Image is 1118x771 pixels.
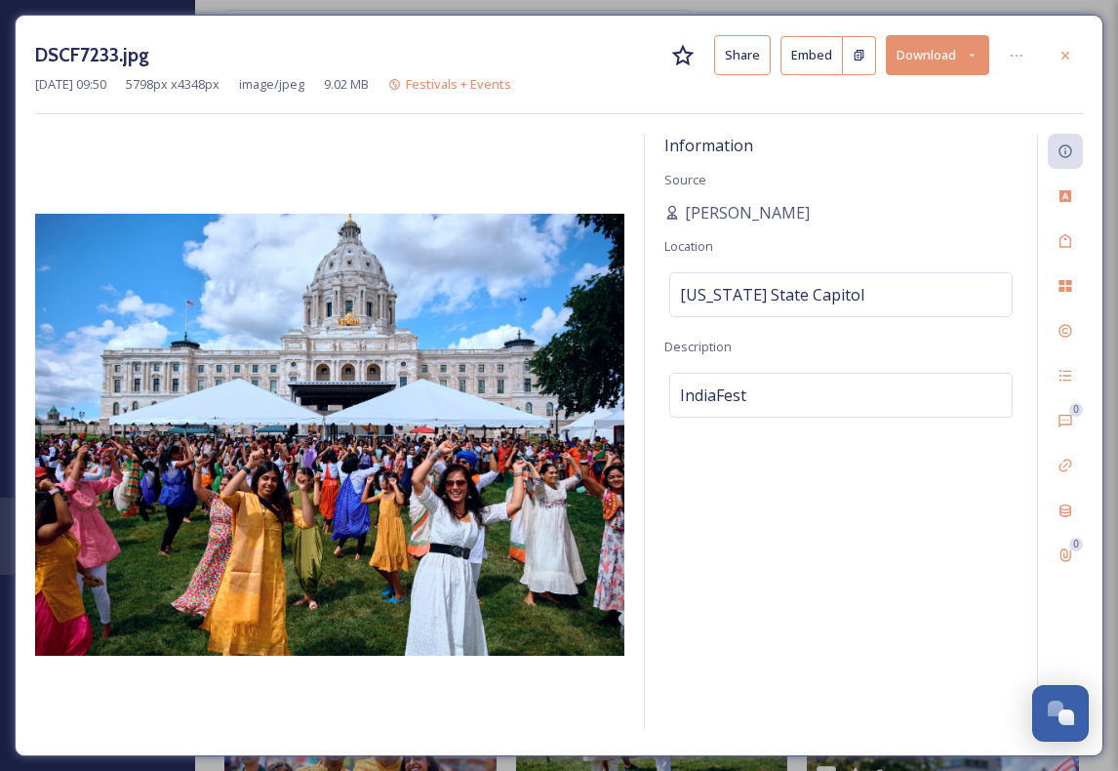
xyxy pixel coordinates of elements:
span: Information [664,135,753,156]
span: 9.02 MB [324,75,369,94]
span: [DATE] 09:50 [35,75,106,94]
button: Embed [780,36,843,75]
span: [US_STATE] State Capitol [680,283,864,306]
h3: DSCF7233.jpg [35,41,149,69]
span: Festivals + Events [406,75,511,93]
div: 0 [1069,403,1083,417]
span: [PERSON_NAME] [685,201,810,224]
span: Description [664,338,732,355]
button: Open Chat [1032,685,1089,742]
button: Share [714,35,771,75]
span: Source [664,171,706,188]
div: 0 [1069,538,1083,551]
span: Location [664,237,713,255]
span: IndiaFest [680,384,746,407]
img: DSCF7233.jpg [35,214,624,656]
span: 5798 px x 4348 px [126,75,220,94]
button: Download [886,35,989,75]
span: image/jpeg [239,75,304,94]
